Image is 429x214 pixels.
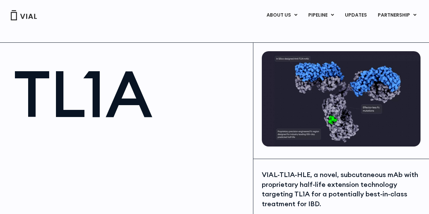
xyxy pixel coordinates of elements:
div: VIAL-TL1A-HLE, a novel, subcutaneous mAb with proprietary half-life extension technology targetin... [262,170,421,209]
h1: TL1A [14,61,246,126]
img: Vial Logo [10,10,37,20]
a: ABOUT USMenu Toggle [261,9,303,21]
a: PIPELINEMenu Toggle [303,9,339,21]
a: PARTNERSHIPMenu Toggle [372,9,422,21]
a: UPDATES [339,9,372,21]
img: TL1A antibody diagram. [262,51,421,147]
